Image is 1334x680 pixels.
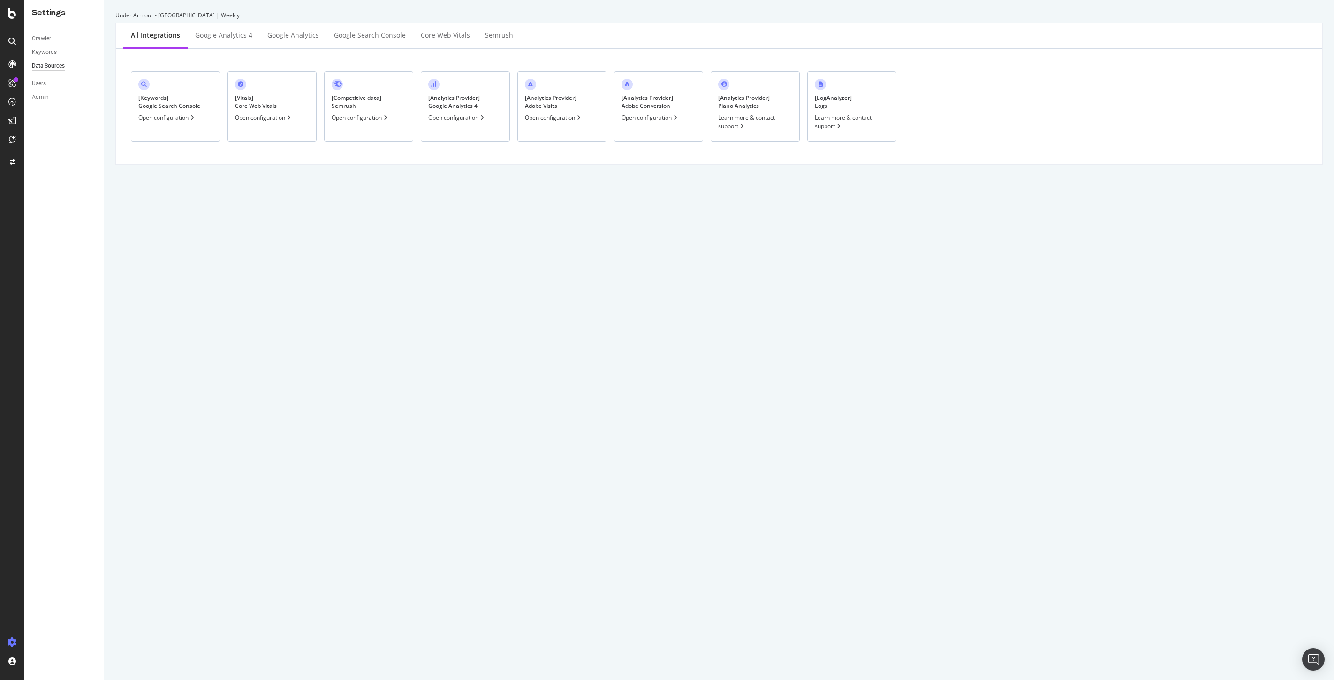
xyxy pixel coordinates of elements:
div: [ Competitive data ] Semrush [332,94,381,110]
a: Users [32,79,97,89]
div: Open Intercom Messenger [1302,648,1325,671]
a: Admin [32,92,97,102]
div: [ Analytics Provider ] Adobe Visits [525,94,576,110]
div: Open configuration [622,113,679,121]
a: Crawler [32,34,97,44]
div: [ Analytics Provider ] Piano Analytics [718,94,770,110]
div: Open configuration [525,113,583,121]
div: Open configuration [332,113,389,121]
div: Semrush [485,30,513,40]
div: Data Sources [32,61,65,71]
div: Open configuration [235,113,293,121]
div: Open configuration [138,113,196,121]
div: Admin [32,92,49,102]
div: Core Web Vitals [421,30,470,40]
a: Keywords [32,47,97,57]
div: Google Analytics [267,30,319,40]
div: Open configuration [428,113,486,121]
a: Data Sources [32,61,97,71]
div: [ Vitals ] Core Web Vitals [235,94,277,110]
div: Crawler [32,34,51,44]
div: Google Search Console [334,30,406,40]
div: [ Analytics Provider ] Adobe Conversion [622,94,673,110]
div: All integrations [131,30,180,40]
div: [ LogAnalyzer ] Logs [815,94,852,110]
div: [ Keywords ] Google Search Console [138,94,200,110]
div: Settings [32,8,96,18]
div: Under Armour - [GEOGRAPHIC_DATA] | Weekly [115,11,1323,19]
div: Learn more & contact support [815,113,889,129]
div: Users [32,79,46,89]
div: Google Analytics 4 [195,30,252,40]
div: [ Analytics Provider ] Google Analytics 4 [428,94,480,110]
div: Keywords [32,47,57,57]
div: Learn more & contact support [718,113,792,129]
